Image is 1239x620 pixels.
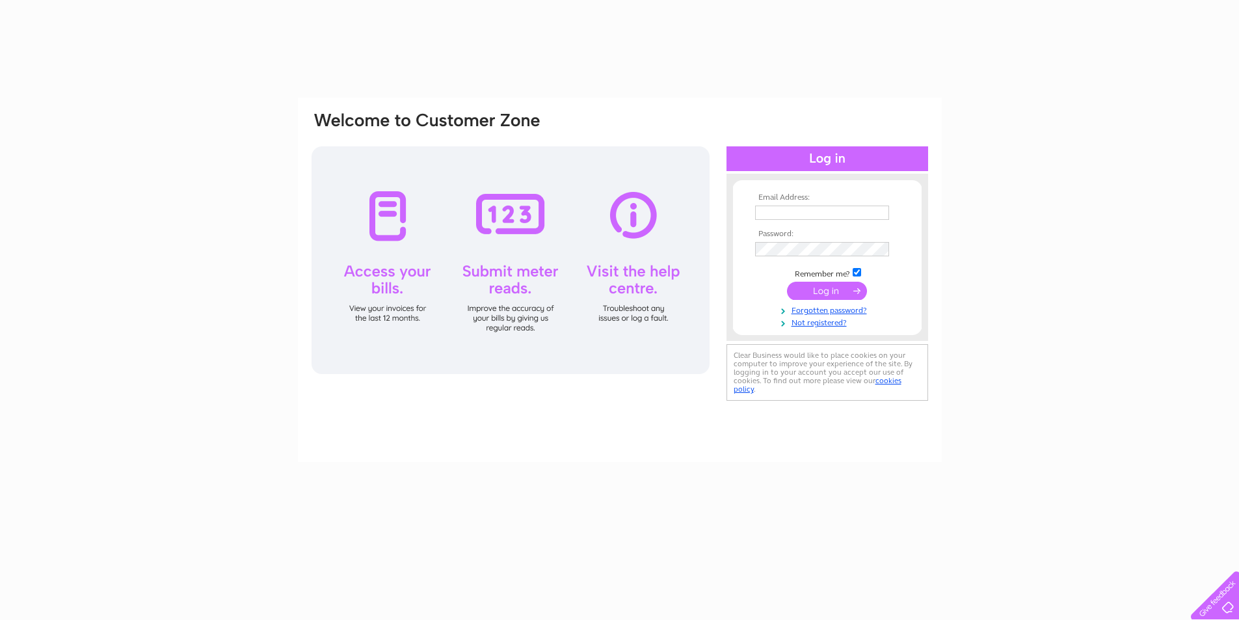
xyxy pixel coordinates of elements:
[752,266,903,279] td: Remember me?
[755,303,903,316] a: Forgotten password?
[726,344,928,401] div: Clear Business would like to place cookies on your computer to improve your experience of the sit...
[752,230,903,239] th: Password:
[752,193,903,202] th: Email Address:
[755,316,903,328] a: Not registered?
[787,282,867,300] input: Submit
[734,376,901,394] a: cookies policy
